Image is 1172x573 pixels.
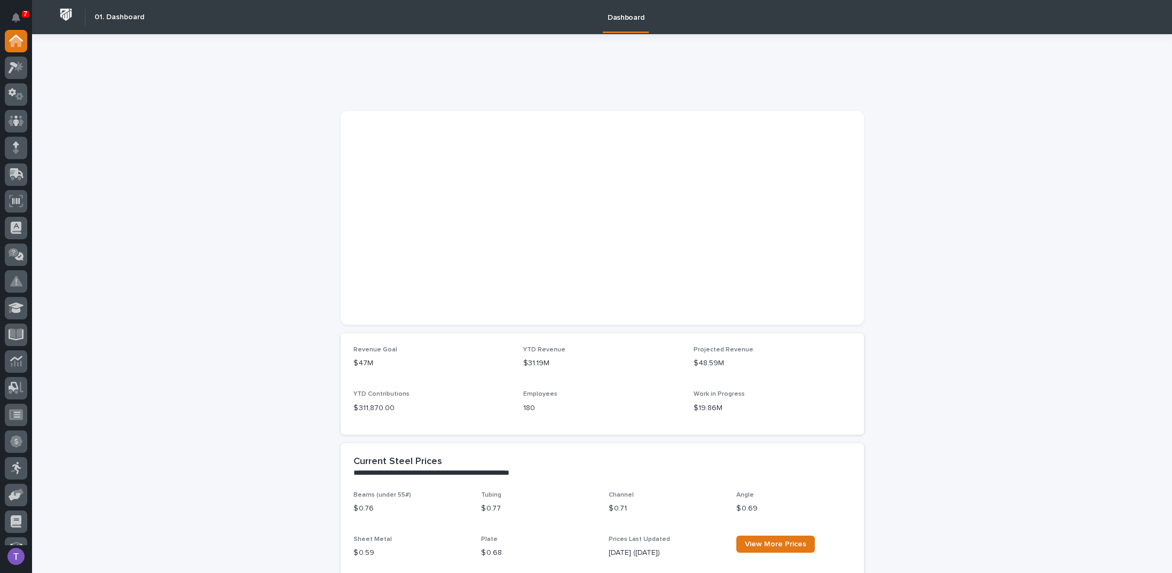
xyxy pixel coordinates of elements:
img: Workspace Logo [56,5,76,25]
a: View More Prices [736,536,815,553]
span: Revenue Goal [353,347,397,353]
button: users-avatar [5,545,27,568]
span: View More Prices [745,540,806,548]
span: YTD Contributions [353,391,410,397]
span: Projected Revenue [694,347,753,353]
p: $47M [353,358,511,369]
div: Notifications7 [13,13,27,30]
p: $ 0.76 [353,503,468,514]
h2: 01. Dashboard [95,13,144,22]
p: [DATE] ([DATE]) [609,547,723,559]
p: $ 0.68 [481,547,596,559]
p: 7 [23,10,27,18]
span: YTD Revenue [523,347,565,353]
span: Work in Progress [694,391,745,397]
span: Angle [736,492,754,498]
span: Beams (under 55#) [353,492,411,498]
span: Prices Last Updated [609,536,670,543]
p: $48.59M [694,358,851,369]
span: Channel [609,492,634,498]
p: $ 311,870.00 [353,403,511,414]
p: $ 0.69 [736,503,851,514]
p: $ 0.77 [481,503,596,514]
p: $31.19M [523,358,681,369]
span: Sheet Metal [353,536,392,543]
span: Employees [523,391,557,397]
h2: Current Steel Prices [353,456,442,468]
p: 180 [523,403,681,414]
p: $ 0.59 [353,547,468,559]
p: $ 0.71 [609,503,723,514]
span: Tubing [481,492,501,498]
p: $19.86M [694,403,851,414]
button: Notifications [5,6,27,29]
span: Plate [481,536,498,543]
